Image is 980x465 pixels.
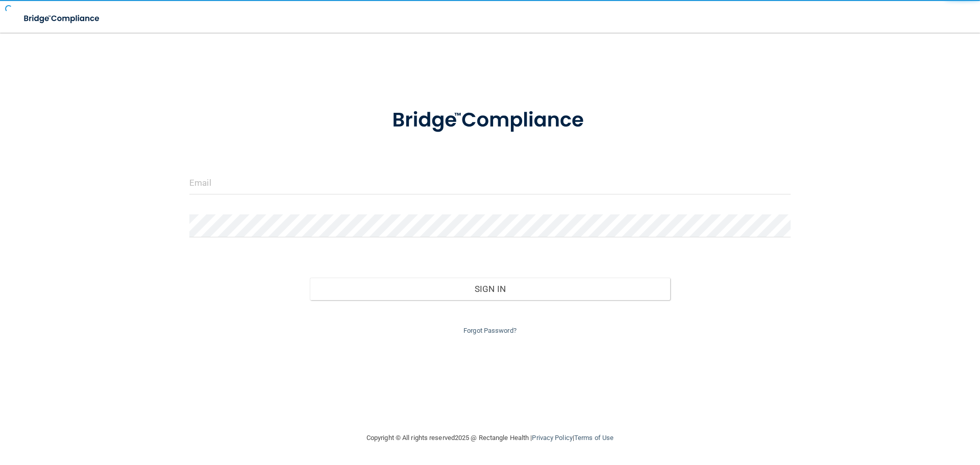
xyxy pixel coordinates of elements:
img: bridge_compliance_login_screen.278c3ca4.svg [15,8,109,29]
img: bridge_compliance_login_screen.278c3ca4.svg [371,94,609,147]
a: Privacy Policy [532,434,572,442]
input: Email [189,172,791,194]
a: Forgot Password? [463,327,517,334]
button: Sign In [310,278,671,300]
a: Terms of Use [574,434,614,442]
div: Copyright © All rights reserved 2025 @ Rectangle Health | | [304,422,676,454]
